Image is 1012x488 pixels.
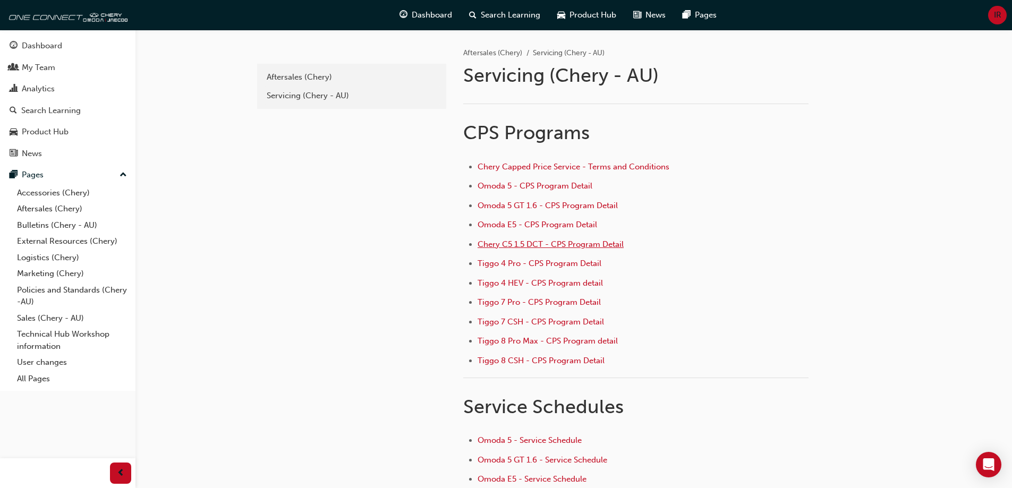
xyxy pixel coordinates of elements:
[478,162,669,172] a: Chery Capped Price Service - Terms and Conditions
[569,9,616,21] span: Product Hub
[117,467,125,480] span: prev-icon
[391,4,461,26] a: guage-iconDashboard
[478,356,605,365] a: Tiggo 8 CSH - CPS Program Detail
[478,201,618,210] a: Omoda 5 GT 1.6 - CPS Program Detail
[120,168,127,182] span: up-icon
[463,395,624,418] span: Service Schedules
[13,282,131,310] a: Policies and Standards (Chery -AU)
[10,149,18,159] span: news-icon
[461,4,549,26] a: search-iconSearch Learning
[633,8,641,22] span: news-icon
[4,101,131,121] a: Search Learning
[478,455,607,465] a: Omoda 5 GT 1.6 - Service Schedule
[478,278,603,288] a: Tiggo 4 HEV - CPS Program detail
[557,8,565,22] span: car-icon
[463,121,590,144] span: CPS Programs
[10,84,18,94] span: chart-icon
[533,47,605,59] li: Servicing (Chery - AU)
[976,452,1001,477] div: Open Intercom Messenger
[10,170,18,180] span: pages-icon
[13,326,131,354] a: Technical Hub Workshop information
[625,4,674,26] a: news-iconNews
[4,144,131,164] a: News
[478,336,618,346] a: Tiggo 8 Pro Max - CPS Program detail
[4,79,131,99] a: Analytics
[463,48,522,57] a: Aftersales (Chery)
[13,201,131,217] a: Aftersales (Chery)
[478,474,586,484] a: Omoda E5 - Service Schedule
[22,83,55,95] div: Analytics
[261,68,442,87] a: Aftersales (Chery)
[10,63,18,73] span: people-icon
[13,310,131,327] a: Sales (Chery - AU)
[10,106,17,116] span: search-icon
[13,266,131,282] a: Marketing (Chery)
[463,64,812,87] h1: Servicing (Chery - AU)
[13,217,131,234] a: Bulletins (Chery - AU)
[10,41,18,51] span: guage-icon
[267,71,437,83] div: Aftersales (Chery)
[695,9,717,21] span: Pages
[478,220,597,229] a: Omoda E5 - CPS Program Detail
[469,8,477,22] span: search-icon
[399,8,407,22] span: guage-icon
[4,34,131,165] button: DashboardMy TeamAnalyticsSearch LearningProduct HubNews
[267,90,437,102] div: Servicing (Chery - AU)
[4,165,131,185] button: Pages
[22,40,62,52] div: Dashboard
[261,87,442,105] a: Servicing (Chery - AU)
[674,4,725,26] a: pages-iconPages
[22,62,55,74] div: My Team
[478,259,601,268] a: Tiggo 4 Pro - CPS Program Detail
[478,181,592,191] a: Omoda 5 - CPS Program Detail
[13,250,131,266] a: Logistics (Chery)
[412,9,452,21] span: Dashboard
[21,105,81,117] div: Search Learning
[549,4,625,26] a: car-iconProduct Hub
[478,317,604,327] a: Tiggo 7 CSH - CPS Program Detail
[478,297,601,307] a: Tiggo 7 Pro - CPS Program Detail
[481,9,540,21] span: Search Learning
[10,127,18,137] span: car-icon
[683,8,691,22] span: pages-icon
[22,148,42,160] div: News
[4,122,131,142] a: Product Hub
[4,36,131,56] a: Dashboard
[4,58,131,78] a: My Team
[13,185,131,201] a: Accessories (Chery)
[13,354,131,371] a: User changes
[13,233,131,250] a: External Resources (Chery)
[645,9,666,21] span: News
[478,435,582,445] a: Omoda 5 - Service Schedule
[994,9,1001,21] span: IR
[5,4,127,25] img: oneconnect
[13,371,131,387] a: All Pages
[478,239,624,249] a: Chery C5 1.5 DCT - CPS Program Detail
[988,6,1007,24] button: IR
[22,169,44,181] div: Pages
[22,126,69,138] div: Product Hub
